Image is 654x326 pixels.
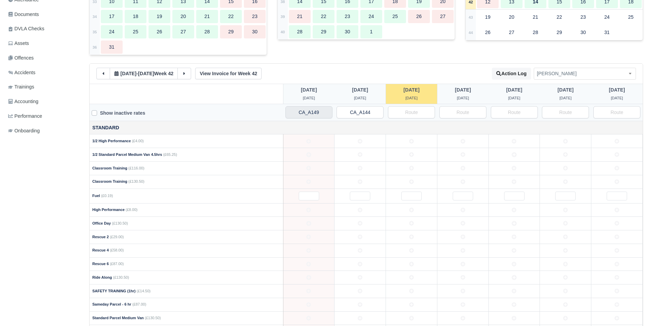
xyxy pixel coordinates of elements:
div: 26 [408,10,430,23]
span: (£130.50) [128,179,144,183]
div: 31 [101,40,123,54]
span: 2 days ago [301,87,317,93]
div: 26 [149,25,170,38]
td: 2025-10-12 Not Editable [283,189,334,203]
td: 2025-10-12 Not Editable [283,230,334,244]
div: 22 [313,10,334,23]
td: 2025-10-12 Not Editable [283,244,334,257]
span: (£29.00) [110,235,124,239]
div: 27 [501,26,523,39]
iframe: Chat Widget [620,293,654,326]
strong: Sameday Parcel - 6 hr [92,302,131,306]
td: 2025-10-12 Not Editable [283,162,334,175]
input: Route [439,106,486,118]
span: Offences [8,54,34,62]
input: Route [388,106,435,118]
div: 25 [125,25,146,38]
td: 2025-10-12 Not Editable [283,148,334,162]
span: Performance [8,112,42,120]
div: 28 [289,25,311,38]
span: 1 day ago [352,87,368,93]
span: (£8.00) [126,208,138,212]
button: Action Log [492,68,531,80]
a: Trainings [5,80,81,94]
a: Documents [5,8,81,21]
div: 19 [477,11,499,24]
span: (£130.50) [112,221,128,225]
a: Performance [5,110,81,123]
strong: 40 [281,30,285,34]
div: 22 [220,10,242,23]
strong: Standard Parcel Medium Van [92,316,144,320]
span: Assets [8,39,29,47]
div: 25 [620,11,642,24]
strong: Standard [92,125,119,130]
div: 18 [125,10,146,23]
span: (£87.00) [132,302,146,306]
div: 27 [172,25,194,38]
div: 21 [525,11,546,24]
td: 2025-10-12 Not Editable [283,257,334,271]
label: Show inactive rates [100,109,145,117]
strong: 34 [93,15,97,19]
span: 2 days ago [120,71,136,76]
span: (£0.19) [101,194,113,198]
strong: Classroom Training [92,166,127,170]
span: 17 hours ago [405,96,418,100]
strong: Rescue 2 [92,235,109,239]
div: 24 [360,10,382,23]
span: (£58.00) [110,248,124,252]
div: 23 [572,11,594,24]
div: 22 [548,11,570,24]
div: 29 [220,25,242,38]
span: 17 hours ago [404,87,420,93]
span: Onboarding [8,127,40,135]
strong: SAFETY TRAINING (1hr) [92,289,136,293]
span: 1 day from now [506,87,522,93]
a: DVLA Checks [5,22,81,35]
td: 2025-10-12 Not Editable [283,217,334,230]
span: 1 day from now [508,96,520,100]
span: (£116.00) [128,166,144,170]
div: 28 [525,26,546,39]
span: (£14.50) [137,289,151,293]
div: 29 [313,25,334,38]
span: 6 hours from now [455,87,471,93]
div: 23 [244,10,266,23]
strong: High Performance [92,208,125,212]
div: 30 [572,26,594,39]
span: Trainings [8,83,34,91]
strong: Rescue 4 [92,248,109,252]
div: 19 [149,10,170,23]
a: Accidents [5,66,81,79]
span: Accounting [8,98,38,105]
span: 3 days from now [609,87,625,93]
div: 24 [596,11,618,24]
div: 17 [101,10,123,23]
div: 30 [244,25,266,38]
a: Onboarding [5,124,81,137]
span: 2 days ago [303,96,315,100]
span: 4 days from now [138,71,154,76]
td: 2025-10-12 Not Editable [283,298,334,311]
a: View Invoice for Week 42 [195,68,262,79]
strong: Rescue 6 [92,262,109,266]
a: Assets [5,37,81,50]
input: Route [542,106,589,118]
div: 27 [432,10,454,23]
span: (£4.00) [132,139,144,143]
span: (£130.50) [113,275,129,279]
td: 2025-10-12 Not Editable [283,284,334,298]
strong: Office Day [92,221,111,225]
div: 25 [384,10,406,23]
strong: 44 [469,31,473,35]
span: (£65.25) [163,152,177,157]
span: 2 days from now [558,87,574,93]
span: 6 hours from now [457,96,469,100]
div: 23 [337,10,358,23]
span: (£87.00) [110,262,124,266]
div: 30 [337,25,358,38]
span: 1 day ago [354,96,366,100]
td: 2025-10-12 Not Editable [283,311,334,325]
div: 20 [501,11,523,24]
